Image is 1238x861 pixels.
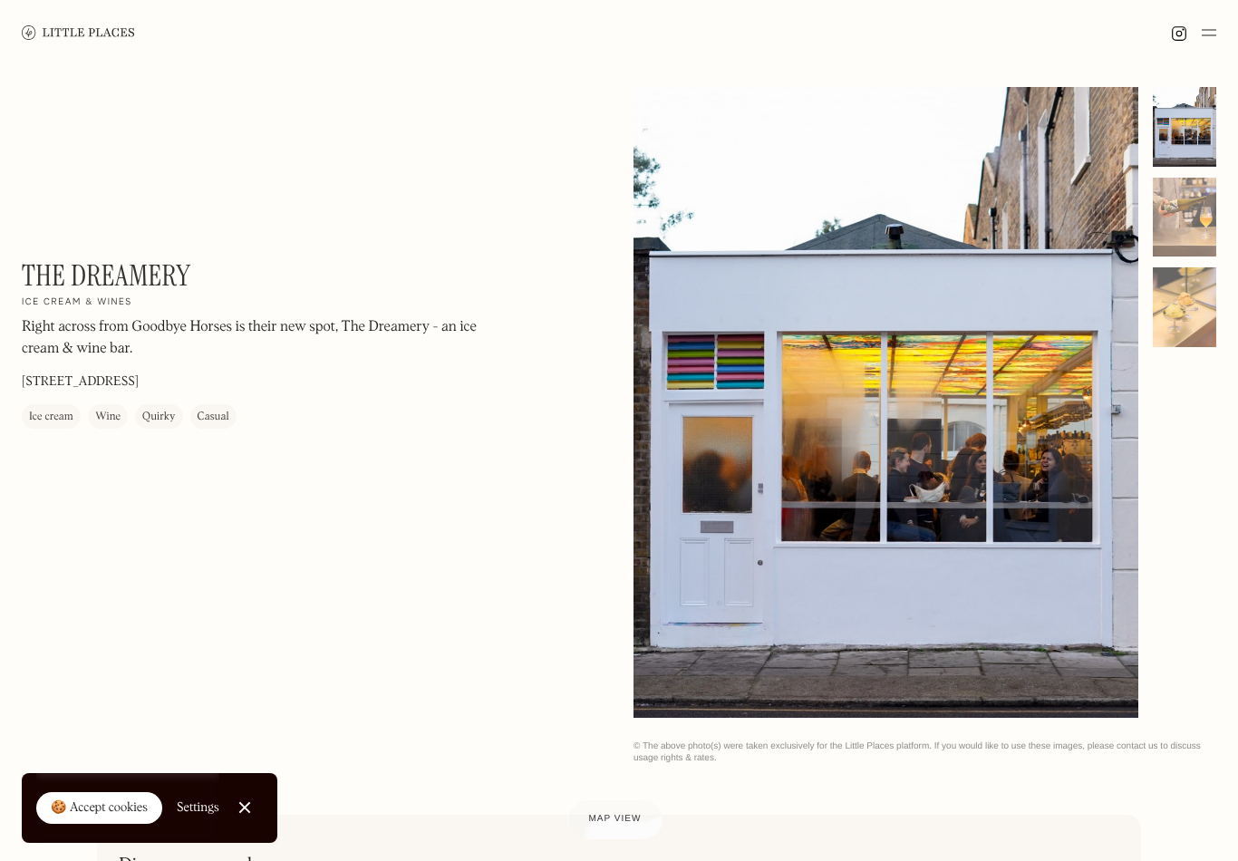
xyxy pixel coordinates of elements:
div: Casual [198,408,229,426]
a: 🍪 Accept cookies [36,792,162,825]
p: [STREET_ADDRESS] [22,372,139,392]
div: Close Cookie Popup [244,808,245,808]
div: © The above photo(s) were taken exclusively for the Little Places platform. If you would like to ... [634,740,1216,764]
div: Ice cream [29,408,73,426]
div: 🍪 Accept cookies [51,799,148,817]
div: Wine [95,408,121,426]
div: Quirky [142,408,175,426]
h1: The Dreamery [22,258,190,293]
div: Settings [177,801,219,814]
a: Map view [567,799,663,839]
p: Right across from Goodbye Horses is their new spot, The Dreamery - an ice cream & wine bar. [22,316,511,360]
span: Map view [589,814,642,824]
a: Close Cookie Popup [227,789,263,826]
a: Settings [177,788,219,828]
h2: Ice cream & wines [22,296,132,309]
